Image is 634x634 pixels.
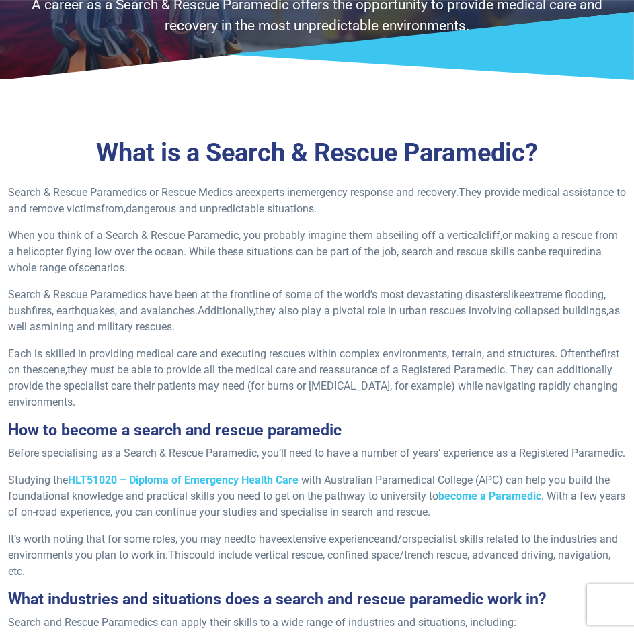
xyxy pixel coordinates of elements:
span: Additionally, [198,304,255,317]
span: Before specialising as a Search & Rescue Paramedic, you’ll need to have a number of years’ experi... [8,447,625,459]
h3: What is a Search & Rescue Paramedic? [8,138,626,169]
span: and/or [379,533,411,545]
span: How to become a search and rescue paramedic [8,420,342,439]
span: specialist skills related to the industries and environments you plan to work in. [8,533,618,561]
span: Studying the [8,473,68,486]
a: HLT51020 – Diploma of Emergency Health Care [68,473,299,486]
span: or making a rescue from a helicopter flying low over the ocean. While these situations can be par... [8,229,618,258]
span: extreme flooding, bushfires, earthquakes, and avalanches. [8,288,606,317]
span: a whole range of [8,245,602,274]
span: could include vertical rescue, confined space/trench rescue, advanced driving, navigation, etc. [8,549,610,578]
span: be required [534,245,587,258]
span: like [508,288,524,301]
span: Search & Rescue Paramedics have been at the frontline of some of the world’s most devastating dis... [8,288,508,301]
span: . With a few years of on-road experience, you can continue your studies and specialise in search ... [8,490,625,518]
span: emergency response and recovery. [296,186,459,199]
span: cliff, [481,229,502,242]
span: Search and Rescue Paramedics can apply their skills to a wide range of industries and situations,... [8,616,516,629]
span: dangerous and unpredictable situations. [126,202,317,215]
span: Search & Rescue Paramedics or Rescue Medics are [8,186,250,199]
span: the [586,347,601,360]
span: mining and military rescues. [41,320,175,333]
span: scene, [38,363,67,376]
span: in [587,245,596,258]
span: they must be able to provide all the medical care and reassurance of a Registered Paramedic. They... [8,363,618,408]
span: They provide medical assistance to and remove victims [8,186,626,215]
span: extensive experience [282,533,379,545]
span: It’s worth noting that for some roles, you may need [8,533,247,545]
span: with Australian Paramedical College (APC) can help you build the foundational knowledge and pract... [8,473,610,502]
span: experts in [250,186,296,199]
span: from, [101,202,126,215]
span: they also play a pivotal role in urban rescues involving collapsed buildings, [255,304,608,317]
span: When you think of a Search & Rescue Paramedic, you probably imagine them abseiling off a vertical [8,229,481,242]
span: Each is skilled in providing medical care and executing rescues within complex environments, terr... [8,347,586,360]
span: first on the [8,347,619,376]
span: as well as [8,304,620,333]
span: scenarios. [79,261,127,274]
a: become a Paramedic [438,490,541,502]
span: to have [247,533,282,545]
span: What industries and situations does a search and rescue paramedic work in? [8,590,547,608]
span: This [168,549,189,561]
